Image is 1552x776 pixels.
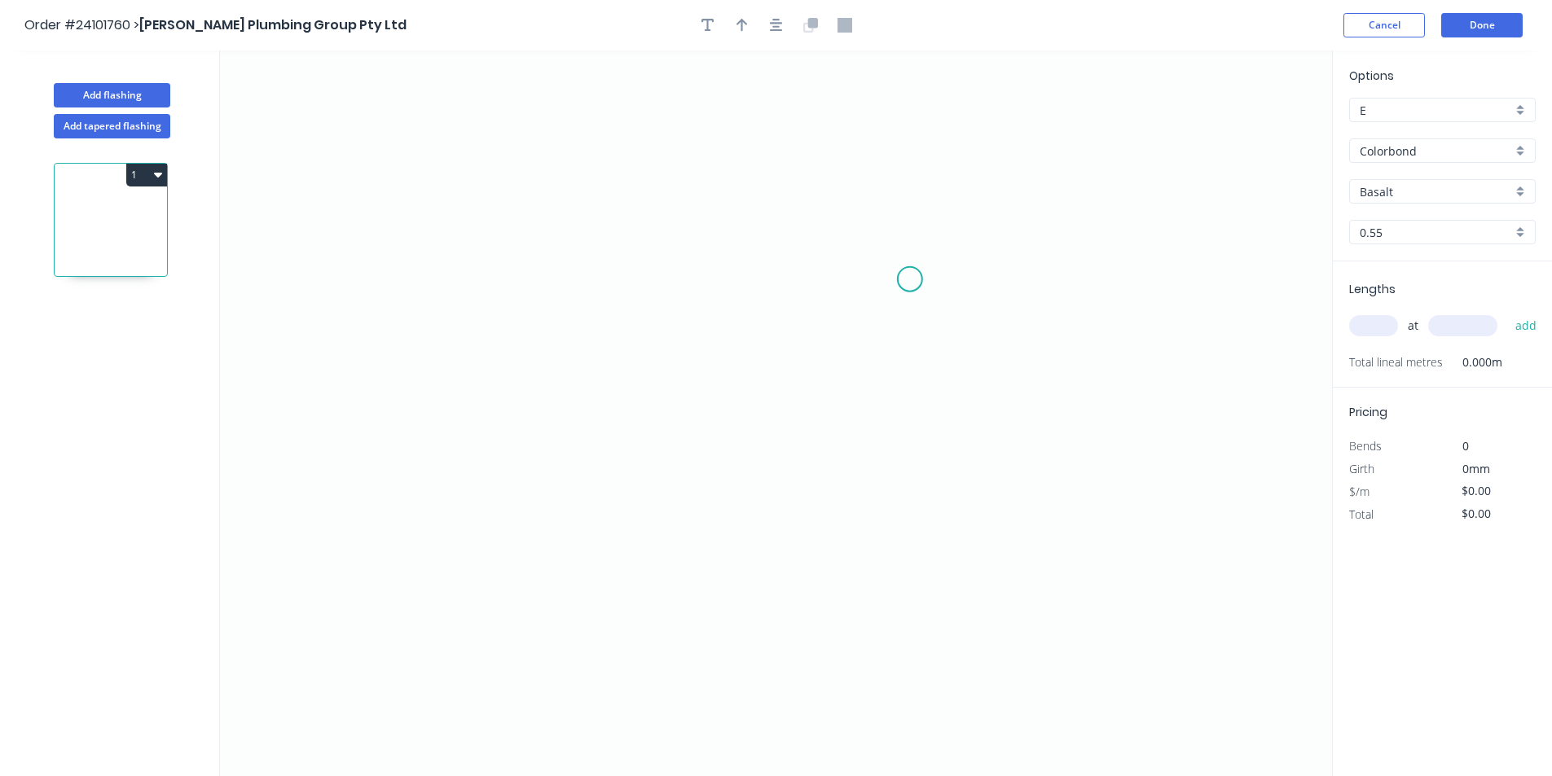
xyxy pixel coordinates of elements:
[1462,461,1490,476] span: 0mm
[1360,224,1512,241] input: Thickness
[1462,438,1469,454] span: 0
[139,15,407,34] span: [PERSON_NAME] Plumbing Group Pty Ltd
[1441,13,1523,37] button: Done
[1349,461,1374,476] span: Girth
[126,164,167,186] button: 1
[54,83,170,107] button: Add flashing
[1349,404,1387,420] span: Pricing
[1360,102,1512,119] input: Price level
[1349,484,1370,499] span: $/m
[1507,312,1545,340] button: add
[24,15,139,34] span: Order #24101760 >
[1360,183,1512,200] input: Colour
[1349,281,1396,297] span: Lengths
[1343,13,1425,37] button: Cancel
[1349,506,1374,522] span: Total
[220,50,1332,776] svg: 0
[54,114,170,138] button: Add tapered flashing
[1349,438,1382,454] span: Bends
[1408,314,1418,337] span: at
[1349,68,1394,84] span: Options
[1360,142,1512,160] input: Material
[1443,351,1502,374] span: 0.000m
[1349,351,1443,374] span: Total lineal metres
